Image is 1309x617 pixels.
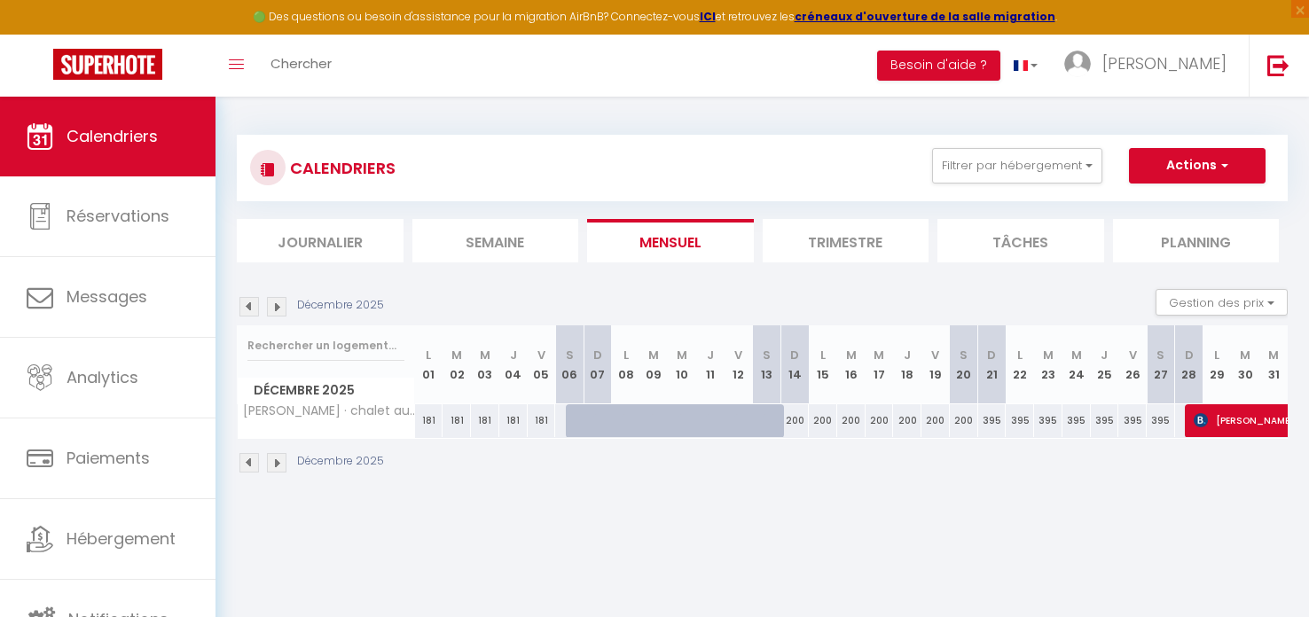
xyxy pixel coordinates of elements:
[451,347,462,363] abbr: M
[240,404,418,418] span: [PERSON_NAME] · chalet aux pieds des pistes
[1034,325,1062,404] th: 23
[846,347,857,363] abbr: M
[286,148,396,188] h3: CALENDRIERS
[593,347,602,363] abbr: D
[67,366,138,388] span: Analytics
[1051,35,1249,97] a: ... [PERSON_NAME]
[67,125,158,147] span: Calendriers
[415,404,443,437] div: 181
[1147,325,1175,404] th: 27
[820,347,826,363] abbr: L
[537,347,545,363] abbr: V
[837,404,866,437] div: 200
[528,404,556,437] div: 181
[1006,325,1034,404] th: 22
[668,325,696,404] th: 10
[795,9,1055,24] a: créneaux d'ouverture de la salle migration
[1071,347,1082,363] abbr: M
[1102,52,1227,74] span: [PERSON_NAME]
[1118,325,1147,404] th: 26
[677,347,687,363] abbr: M
[790,347,799,363] abbr: D
[499,325,528,404] th: 04
[1175,325,1203,404] th: 28
[866,404,894,437] div: 200
[809,325,837,404] th: 15
[1268,347,1279,363] abbr: M
[1147,404,1175,437] div: 395
[14,7,67,60] button: Ouvrir le widget de chat LiveChat
[950,325,978,404] th: 20
[1156,289,1288,316] button: Gestion des prix
[1156,347,1164,363] abbr: S
[1267,54,1289,76] img: logout
[480,347,490,363] abbr: M
[1091,404,1119,437] div: 395
[725,325,753,404] th: 12
[753,325,781,404] th: 13
[297,297,384,314] p: Décembre 2025
[238,378,414,403] span: Décembre 2025
[612,325,640,404] th: 08
[707,347,714,363] abbr: J
[932,148,1102,184] button: Filtrer par hébergement
[67,285,147,308] span: Messages
[987,347,996,363] abbr: D
[780,325,809,404] th: 14
[763,347,771,363] abbr: S
[1185,347,1194,363] abbr: D
[950,404,978,437] div: 200
[584,325,612,404] th: 07
[837,325,866,404] th: 16
[415,325,443,404] th: 01
[763,219,929,262] li: Trimestre
[587,219,754,262] li: Mensuel
[555,325,584,404] th: 06
[237,219,404,262] li: Journalier
[978,404,1007,437] div: 395
[1129,148,1266,184] button: Actions
[1214,347,1219,363] abbr: L
[978,325,1007,404] th: 21
[877,51,1000,81] button: Besoin d'aide ?
[443,404,471,437] div: 181
[921,325,950,404] th: 19
[471,404,499,437] div: 181
[734,347,742,363] abbr: V
[1113,219,1280,262] li: Planning
[510,347,517,363] abbr: J
[648,347,659,363] abbr: M
[960,347,968,363] abbr: S
[1129,347,1137,363] abbr: V
[566,347,574,363] abbr: S
[623,347,629,363] abbr: L
[1017,347,1023,363] abbr: L
[1006,404,1034,437] div: 395
[67,205,169,227] span: Réservations
[1101,347,1108,363] abbr: J
[1231,325,1259,404] th: 30
[904,347,911,363] abbr: J
[270,54,332,73] span: Chercher
[937,219,1104,262] li: Tâches
[700,9,716,24] a: ICI
[696,325,725,404] th: 11
[528,325,556,404] th: 05
[297,453,384,470] p: Décembre 2025
[67,447,150,469] span: Paiements
[1034,404,1062,437] div: 395
[1043,347,1054,363] abbr: M
[53,49,162,80] img: Super Booking
[499,404,528,437] div: 181
[921,404,950,437] div: 200
[893,404,921,437] div: 200
[1240,347,1250,363] abbr: M
[67,527,176,550] span: Hébergement
[1062,404,1091,437] div: 395
[412,219,579,262] li: Semaine
[1091,325,1119,404] th: 25
[874,347,884,363] abbr: M
[247,330,404,362] input: Rechercher un logement...
[1203,325,1232,404] th: 29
